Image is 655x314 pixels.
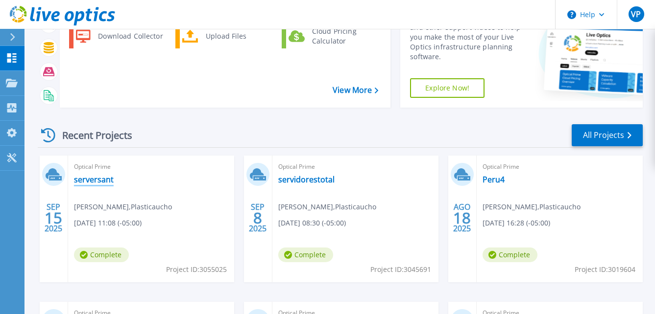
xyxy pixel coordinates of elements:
span: Project ID: 3045691 [370,264,431,275]
a: All Projects [572,124,643,146]
div: Upload Files [201,26,273,46]
div: SEP 2025 [44,200,63,236]
a: View More [333,86,378,95]
a: Upload Files [175,24,276,48]
a: Download Collector [69,24,170,48]
span: [PERSON_NAME] , Plasticaucho [74,202,172,212]
span: [DATE] 08:30 (-05:00) [278,218,346,228]
a: Peru4 [483,175,505,184]
span: Optical Prime [74,161,228,172]
span: Project ID: 3055025 [166,264,227,275]
div: AGO 2025 [453,200,471,236]
span: [PERSON_NAME] , Plasticaucho [278,202,376,212]
div: Cloud Pricing Calculator [307,26,380,46]
span: 18 [453,214,471,222]
a: serversant [74,175,114,184]
div: Find tutorials, instructional guides and other support videos to help you make the most of your L... [410,13,531,62]
span: Complete [483,247,537,262]
span: Complete [278,247,333,262]
div: SEP 2025 [248,200,267,236]
span: [PERSON_NAME] , Plasticaucho [483,202,581,212]
span: Optical Prime [483,161,637,172]
span: Optical Prime [278,161,433,172]
a: Explore Now! [410,78,485,98]
a: servidorestotal [278,175,335,184]
div: Recent Projects [38,123,146,147]
span: 8 [253,214,262,222]
span: [DATE] 16:28 (-05:00) [483,218,550,228]
span: [DATE] 11:08 (-05:00) [74,218,142,228]
a: Cloud Pricing Calculator [282,24,382,48]
span: 15 [45,214,62,222]
span: Complete [74,247,129,262]
span: VP [631,10,641,18]
div: Download Collector [93,26,167,46]
span: Project ID: 3019604 [575,264,635,275]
